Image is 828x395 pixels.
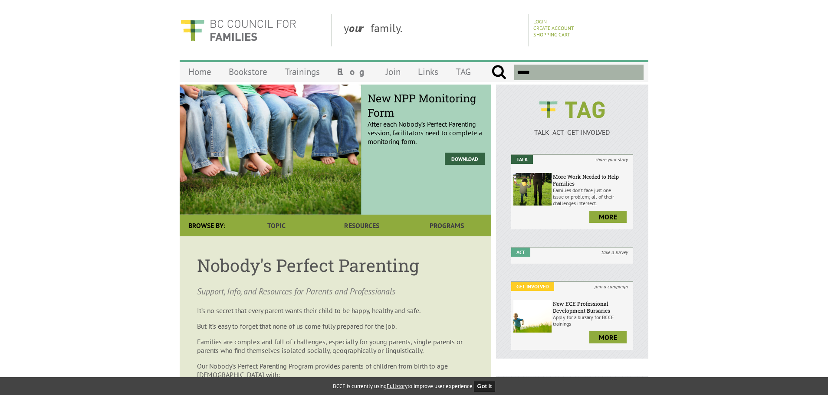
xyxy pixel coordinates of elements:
[590,155,633,164] i: share your story
[197,337,474,355] p: Families are complex and full of challenges, especially for young parents, single parents or pare...
[511,155,533,164] em: Talk
[197,362,474,379] p: Our Nobody’s Perfect Parenting Program provides parents of children from birth to age [DEMOGRAPHI...
[589,331,627,343] a: more
[533,18,547,25] a: Login
[533,93,611,126] img: BCCF's TAG Logo
[329,62,377,82] a: Blog
[197,306,474,315] p: It’s no secret that every parent wants their child to be happy, healthy and safe.
[368,98,485,146] p: After each Nobody’s Perfect Parenting session, facilitators need to complete a monitoring form.
[197,254,474,277] h1: Nobody's Perfect Parenting
[589,282,633,291] i: join a campaign
[387,382,407,390] a: Fullstory
[377,62,409,82] a: Join
[220,62,276,82] a: Bookstore
[533,25,574,31] a: Create Account
[553,187,631,206] p: Families don’t face just one issue or problem; all of their challenges intersect.
[474,381,496,392] button: Got it
[368,91,485,120] span: New NPP Monitoring Form
[511,282,554,291] em: Get Involved
[197,285,474,297] p: Support, Info, and Resources for Parents and Professionals
[349,21,371,35] strong: our
[276,62,329,82] a: Trainings
[180,14,297,46] img: BC Council for FAMILIES
[409,62,447,82] a: Links
[553,300,631,314] h6: New ECE Professional Development Bursaries
[491,65,506,80] input: Submit
[553,314,631,327] p: Apply for a bursary for BCCF trainings
[234,215,319,236] a: Topic
[404,215,490,236] a: Programs
[319,215,404,236] a: Resources
[445,153,485,165] a: Download
[511,128,633,137] p: TALK ACT GET INVOLVED
[197,322,474,330] p: But it’s easy to forget that none of us come fully prepared for the job.
[180,215,234,236] div: Browse By:
[511,119,633,137] a: TALK ACT GET INVOLVED
[596,248,633,257] i: take a survey
[511,248,530,257] em: Act
[533,31,570,38] a: Shopping Cart
[180,62,220,82] a: Home
[447,62,480,82] a: TAG
[589,211,627,223] a: more
[337,14,529,46] div: y family.
[553,173,631,187] h6: More Work Needed to Help Families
